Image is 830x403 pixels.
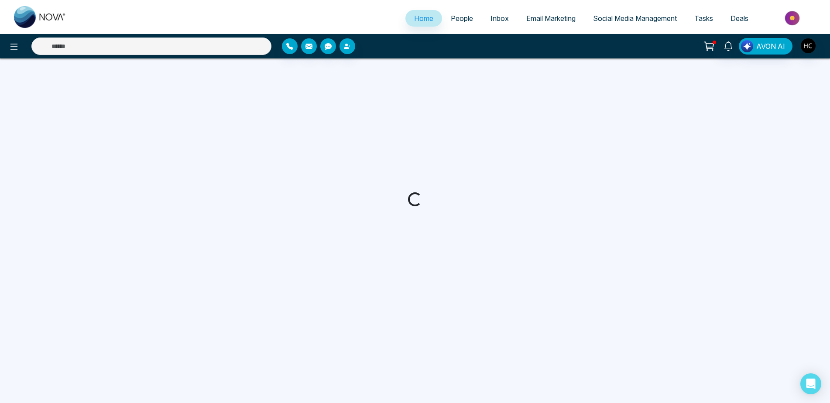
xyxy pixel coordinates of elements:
div: Open Intercom Messenger [800,373,821,394]
a: Deals [722,10,757,27]
a: Inbox [482,10,518,27]
span: AVON AI [756,41,785,51]
button: AVON AI [739,38,792,55]
span: Home [414,14,433,23]
span: People [451,14,473,23]
a: Tasks [686,10,722,27]
a: People [442,10,482,27]
span: Deals [731,14,748,23]
img: Nova CRM Logo [14,6,66,28]
span: Inbox [490,14,509,23]
img: Lead Flow [741,40,753,52]
span: Social Media Management [593,14,677,23]
span: Tasks [694,14,713,23]
a: Social Media Management [584,10,686,27]
img: Market-place.gif [761,8,825,28]
img: User Avatar [801,38,816,53]
a: Email Marketing [518,10,584,27]
span: Email Marketing [526,14,576,23]
a: Home [405,10,442,27]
